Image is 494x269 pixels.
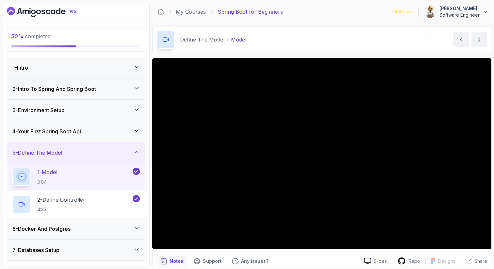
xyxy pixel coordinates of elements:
p: Define The Model [180,36,224,43]
p: Notes [170,258,183,264]
button: notes button [156,256,187,266]
button: 2-Define Controller4:33 [12,195,140,213]
button: previous content [453,32,469,47]
p: Support [203,258,222,264]
p: Spring Boot for Beginners [218,8,283,16]
h3: 3 - Environment Setup [12,106,65,114]
a: Repo [392,257,425,265]
p: 1 - Model [37,168,58,176]
button: 3-Environment Setup [7,100,145,121]
p: Model [231,36,246,43]
button: 7-Databases Setup [7,240,145,261]
button: user profile image[PERSON_NAME]Software Engineer [424,5,489,18]
p: Slides [374,258,387,264]
button: 1-Model3:04 [12,168,140,186]
button: 6-Docker And Postgres [7,218,145,239]
button: 5-Define The Model [7,142,145,163]
a: Dashboard [157,8,164,15]
p: [PERSON_NAME] [439,5,480,12]
a: Dashboard [7,7,93,17]
button: next content [471,32,487,47]
h3: 5 - Define The Model [12,149,62,157]
p: Designs [438,258,455,264]
p: Repo [408,258,420,264]
p: 1143 Points [391,8,413,15]
iframe: 1 - Model [152,58,491,249]
button: Share [461,258,487,264]
button: 4-Your First Spring Boot Api [7,121,145,142]
p: Any issues? [241,258,269,264]
h3: 1 - Intro [12,64,28,72]
button: 1-Intro [7,57,145,78]
button: 2-Intro To Spring And Spring Boot [7,78,145,99]
a: Slides [359,258,392,264]
h3: 2 - Intro To Spring And Spring Boot [12,85,96,93]
p: Share [474,258,487,264]
span: 50 % [11,33,24,40]
p: Software Engineer [439,12,480,18]
h3: 4 - Your First Spring Boot Api [12,127,81,135]
span: completed [11,33,51,40]
a: My Courses [176,8,206,16]
img: user profile image [424,6,436,18]
button: Feedback button [228,256,272,266]
h3: 7 - Databases Setup [12,246,59,254]
p: 3:04 [37,179,58,185]
button: Support button [190,256,225,266]
p: 4:33 [37,206,85,213]
h3: 6 - Docker And Postgres [12,225,71,233]
p: 2 - Define Controller [37,196,85,204]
